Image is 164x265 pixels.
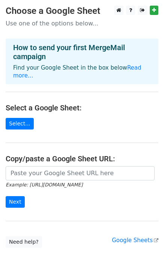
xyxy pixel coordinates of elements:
[6,182,83,188] small: Example: [URL][DOMAIN_NAME]
[6,166,155,180] input: Paste your Google Sheet URL here
[6,196,25,208] input: Next
[6,103,158,112] h4: Select a Google Sheet:
[6,118,34,130] a: Select...
[13,64,141,79] a: Read more...
[13,64,151,80] p: Find your Google Sheet in the box below
[112,237,158,244] a: Google Sheets
[13,43,151,61] h4: How to send your first MergeMail campaign
[6,154,158,163] h4: Copy/paste a Google Sheet URL:
[6,19,158,27] p: Use one of the options below...
[6,6,158,16] h3: Choose a Google Sheet
[6,236,42,248] a: Need help?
